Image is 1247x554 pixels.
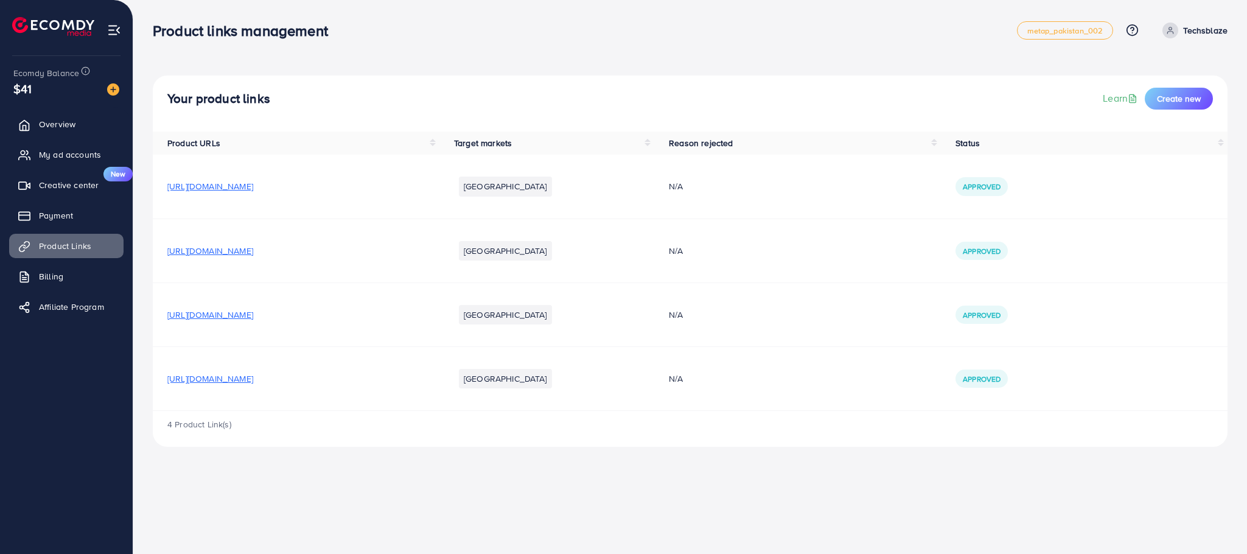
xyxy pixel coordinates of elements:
li: [GEOGRAPHIC_DATA] [459,177,552,196]
span: [URL][DOMAIN_NAME] [167,245,253,257]
img: menu [107,23,121,37]
iframe: Chat [1195,499,1238,545]
span: N/A [669,309,683,321]
a: Learn [1103,91,1140,105]
li: [GEOGRAPHIC_DATA] [459,305,552,324]
span: Product Links [39,240,91,252]
span: Reason rejected [669,137,733,149]
span: 4 Product Link(s) [167,418,231,430]
span: Affiliate Program [39,301,104,313]
a: Affiliate Program [9,295,124,319]
a: My ad accounts [9,142,124,167]
span: Creative center [39,179,99,191]
a: Overview [9,112,124,136]
a: Billing [9,264,124,289]
img: logo [12,17,94,36]
span: New [103,167,133,181]
span: N/A [669,245,683,257]
span: Target markets [454,137,512,149]
img: image [107,83,119,96]
span: [URL][DOMAIN_NAME] [167,309,253,321]
a: Creative centerNew [9,173,124,197]
li: [GEOGRAPHIC_DATA] [459,241,552,261]
span: Create new [1157,93,1201,105]
span: Approved [963,181,1001,192]
a: Product Links [9,234,124,258]
h4: Your product links [167,91,270,107]
span: Ecomdy Balance [13,67,79,79]
span: My ad accounts [39,149,101,161]
span: [URL][DOMAIN_NAME] [167,373,253,385]
span: Product URLs [167,137,220,149]
span: Status [955,137,980,149]
span: N/A [669,180,683,192]
span: [URL][DOMAIN_NAME] [167,180,253,192]
li: [GEOGRAPHIC_DATA] [459,369,552,388]
span: Approved [963,310,1001,320]
span: metap_pakistan_002 [1027,27,1103,35]
span: Approved [963,374,1001,384]
button: Create new [1145,88,1213,110]
span: Billing [39,270,63,282]
p: Techsblaze [1183,23,1228,38]
span: Overview [39,118,75,130]
span: Payment [39,209,73,222]
span: $41 [13,80,32,97]
a: Payment [9,203,124,228]
h3: Product links management [153,22,338,40]
a: Techsblaze [1158,23,1228,38]
a: metap_pakistan_002 [1017,21,1114,40]
span: N/A [669,373,683,385]
span: Approved [963,246,1001,256]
